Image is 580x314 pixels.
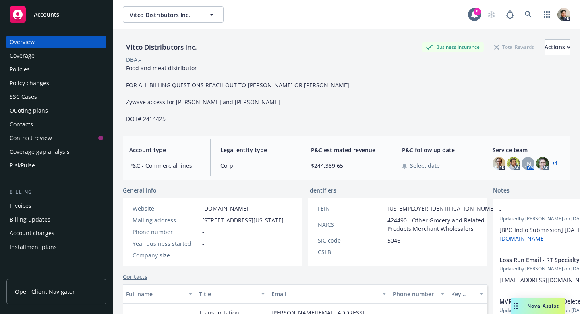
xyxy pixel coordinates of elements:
div: Installment plans [10,241,57,253]
button: Key contact [448,284,487,304]
span: - [202,228,204,236]
span: Vitco Distributors Inc. [130,10,199,19]
button: Actions [545,39,570,55]
div: Billing [6,188,106,196]
div: Quoting plans [10,104,48,117]
span: Accounts [34,11,59,18]
div: Actions [545,40,570,55]
img: photo [507,157,520,170]
div: SIC code [318,236,384,245]
a: Policies [6,63,106,76]
span: Nova Assist [527,302,559,309]
div: Email [271,290,377,298]
span: Food and meat distributor FOR ALL BILLING QUESTIONS REACH OUT TO [PERSON_NAME] OR [PERSON_NAME] Z... [126,64,349,123]
div: Billing updates [10,213,50,226]
a: Accounts [6,3,106,26]
div: Vitco Distributors Inc. [123,42,200,52]
span: Identifiers [308,186,336,195]
a: Switch app [539,6,555,23]
div: FEIN [318,204,384,213]
div: NAICS [318,220,384,229]
span: JN [525,159,531,168]
button: Vitco Distributors Inc. [123,6,224,23]
div: Full name [126,290,184,298]
a: Search [520,6,536,23]
a: SSC Cases [6,90,106,103]
a: Contract review [6,132,106,144]
span: Legal entity type [220,146,292,154]
div: Website [133,204,199,213]
span: Service team [493,146,564,154]
button: Nova Assist [511,298,565,314]
a: Billing updates [6,213,106,226]
div: Contract review [10,132,52,144]
div: Phone number [393,290,435,298]
button: Phone number [389,284,447,304]
a: Quoting plans [6,104,106,117]
span: Notes [493,186,510,196]
div: Business Insurance [422,42,484,52]
div: Coverage gap analysis [10,145,70,158]
span: [STREET_ADDRESS][US_STATE] [202,216,284,224]
div: Contacts [10,118,33,131]
a: Invoices [6,199,106,212]
img: photo [557,8,570,21]
div: DBA: - [126,55,141,64]
div: Account charges [10,227,54,240]
div: Total Rewards [490,42,538,52]
div: Coverage [10,49,35,62]
a: RiskPulse [6,159,106,172]
img: photo [493,157,505,170]
a: Report a Bug [502,6,518,23]
div: Policies [10,63,30,76]
img: photo [536,157,549,170]
button: Full name [123,284,196,304]
span: P&C follow up date [402,146,473,154]
div: Key contact [451,290,474,298]
div: Company size [133,251,199,260]
span: - [202,251,204,260]
div: RiskPulse [10,159,35,172]
div: Drag to move [511,298,521,314]
span: General info [123,186,157,195]
span: Corp [220,161,292,170]
a: Overview [6,36,106,48]
a: Account charges [6,227,106,240]
div: Year business started [133,239,199,248]
a: Coverage gap analysis [6,145,106,158]
span: Select date [410,161,440,170]
button: Email [268,284,389,304]
a: +1 [552,161,558,166]
div: Policy changes [10,77,49,90]
a: [DOMAIN_NAME] [202,205,249,212]
div: Invoices [10,199,31,212]
span: 5046 [387,236,400,245]
span: $244,389.65 [311,161,382,170]
a: Installment plans [6,241,106,253]
a: Start snowing [483,6,499,23]
div: SSC Cases [10,90,37,103]
button: Title [196,284,269,304]
div: Overview [10,36,35,48]
div: Phone number [133,228,199,236]
div: CSLB [318,248,384,256]
div: Title [199,290,257,298]
span: P&C estimated revenue [311,146,382,154]
a: Contacts [6,118,106,131]
span: Account type [129,146,201,154]
span: - [387,248,389,256]
span: 424490 - Other Grocery and Related Products Merchant Wholesalers [387,216,503,233]
a: Contacts [123,272,147,281]
a: Policy changes [6,77,106,90]
div: Mailing address [133,216,199,224]
span: P&C - Commercial lines [129,161,201,170]
div: Tools [6,270,106,278]
span: - [202,239,204,248]
span: [US_EMPLOYER_IDENTIFICATION_NUMBER] [387,204,503,213]
span: Open Client Navigator [15,287,75,296]
a: Coverage [6,49,106,62]
div: 9 [474,6,481,14]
